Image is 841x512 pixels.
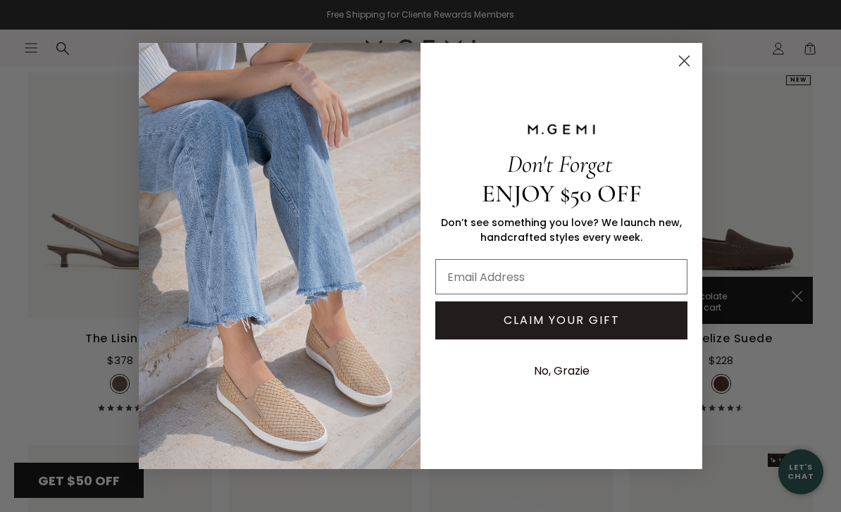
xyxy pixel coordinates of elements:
img: M.GEMI [526,123,597,136]
button: Close dialog [672,49,697,73]
span: Don't Forget [507,149,612,179]
img: M.Gemi [139,43,420,468]
button: CLAIM YOUR GIFT [435,301,687,339]
button: No, Grazie [527,354,597,389]
span: ENJOY $50 OFF [482,179,642,208]
span: Don’t see something you love? We launch new, handcrafted styles every week. [441,216,682,244]
input: Email Address [435,259,687,294]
